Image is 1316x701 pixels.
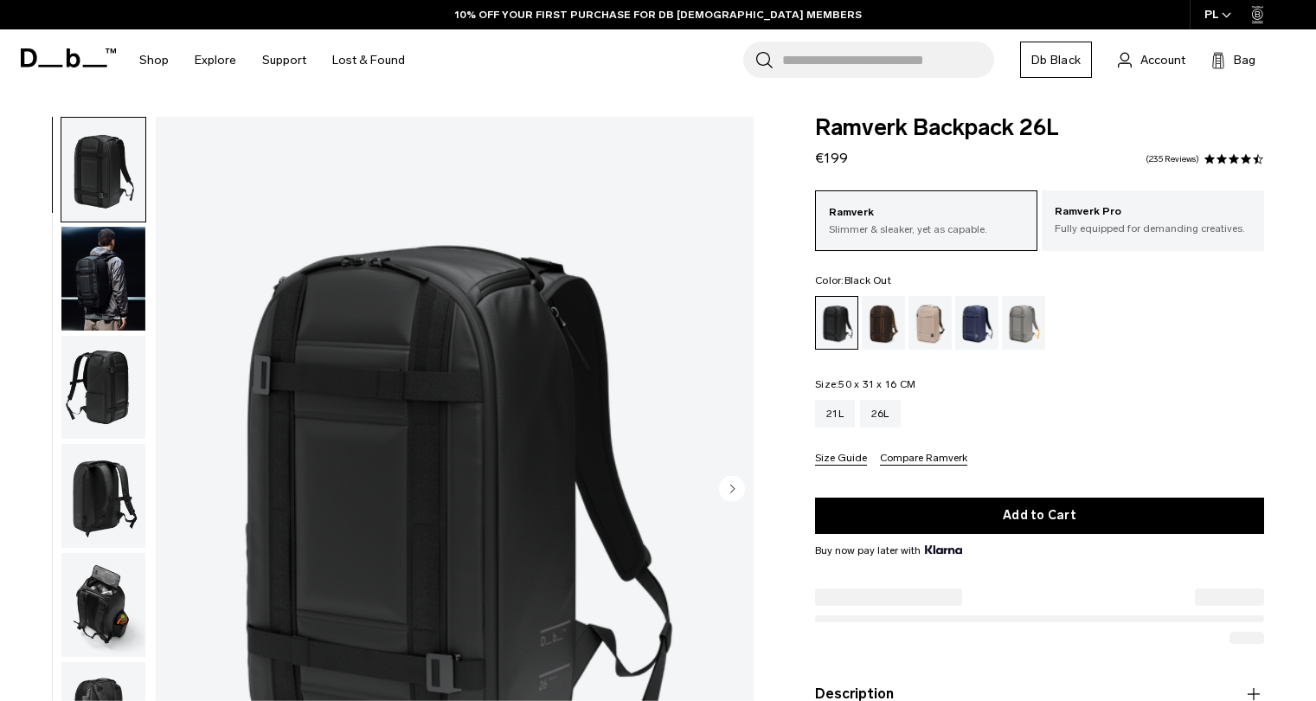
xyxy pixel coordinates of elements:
[815,275,891,286] legend: Color:
[262,29,306,91] a: Support
[1055,221,1251,236] p: Fully equipped for demanding creatives.
[195,29,236,91] a: Explore
[862,296,905,350] a: Espresso
[61,118,145,222] img: Ramverk Backpack 26L Black Out
[61,552,146,658] button: Ramverk Backpack 26L Black Out
[815,453,867,466] button: Size Guide
[880,453,967,466] button: Compare Ramverk
[860,400,901,428] a: 26L
[332,29,405,91] a: Lost & Found
[1211,49,1255,70] button: Bag
[829,222,1024,237] p: Slimmer & sleaker, yet as capable.
[1146,155,1199,164] a: 235 reviews
[1020,42,1092,78] a: Db Black
[815,498,1264,534] button: Add to Cart
[815,150,848,166] span: €199
[1042,190,1264,249] a: Ramverk Pro Fully equipped for demanding creatives.
[61,336,145,440] img: Ramverk Backpack 26L Black Out
[925,545,962,554] img: {"height" => 20, "alt" => "Klarna"}
[955,296,998,350] a: Blue Hour
[815,400,855,428] a: 21L
[815,379,915,389] legend: Size:
[61,227,145,331] img: Ramverk Backpack 26L Black Out
[61,117,146,222] button: Ramverk Backpack 26L Black Out
[1234,51,1255,69] span: Bag
[815,296,858,350] a: Black Out
[61,335,146,441] button: Ramverk Backpack 26L Black Out
[719,475,745,505] button: Next slide
[61,443,146,549] button: Ramverk Backpack 26L Black Out
[815,117,1264,139] span: Ramverk Backpack 26L
[455,7,862,23] a: 10% OFF YOUR FIRST PURCHASE FOR DB [DEMOGRAPHIC_DATA] MEMBERS
[1002,296,1045,350] a: Sand Grey
[1055,203,1251,221] p: Ramverk Pro
[61,553,145,657] img: Ramverk Backpack 26L Black Out
[829,204,1024,222] p: Ramverk
[1118,49,1185,70] a: Account
[61,444,145,548] img: Ramverk Backpack 26L Black Out
[838,378,915,390] span: 50 x 31 x 16 CM
[908,296,952,350] a: Fogbow Beige
[139,29,169,91] a: Shop
[815,543,962,558] span: Buy now pay later with
[61,226,146,331] button: Ramverk Backpack 26L Black Out
[844,274,891,286] span: Black Out
[126,29,418,91] nav: Main Navigation
[1140,51,1185,69] span: Account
